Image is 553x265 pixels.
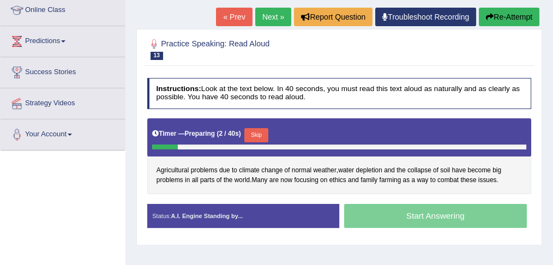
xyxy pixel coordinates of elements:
[261,166,282,176] span: Click to see word definition
[219,130,238,137] b: 2 / 40s
[217,176,222,185] span: Click to see word definition
[479,8,539,26] button: Re-Attempt
[156,85,201,93] b: Instructions:
[217,130,219,137] b: (
[338,166,354,176] span: Click to see word definition
[313,166,336,176] span: Click to see word definition
[147,204,339,228] div: Status:
[219,166,230,176] span: Click to see word definition
[375,8,476,26] a: Troubleshoot Recording
[157,176,183,185] span: Click to see word definition
[384,166,395,176] span: Click to see word definition
[152,130,241,137] h5: Timer —
[147,37,386,60] h2: Practice Speaking: Read Aloud
[468,166,491,176] span: Click to see word definition
[191,166,218,176] span: Click to see word definition
[251,176,267,185] span: Click to see word definition
[360,176,377,185] span: Click to see word definition
[492,166,501,176] span: Click to see word definition
[411,176,415,185] span: Click to see word definition
[402,176,410,185] span: Click to see word definition
[380,176,401,185] span: Click to see word definition
[348,176,359,185] span: Click to see word definition
[239,166,260,176] span: Click to see word definition
[356,166,382,176] span: Click to see word definition
[1,26,125,53] a: Predictions
[239,130,241,137] b: )
[151,52,163,60] span: 13
[147,78,532,109] h4: Look at the text below. In 40 seconds, you must read this text aloud as naturally and as clearly ...
[320,176,327,185] span: Click to see word definition
[200,176,214,185] span: Click to see word definition
[294,8,372,26] button: Report Question
[417,176,428,185] span: Click to see word definition
[294,176,318,185] span: Click to see word definition
[396,166,406,176] span: Click to see word definition
[280,176,292,185] span: Click to see word definition
[407,166,431,176] span: Click to see word definition
[285,166,290,176] span: Click to see word definition
[232,166,237,176] span: Click to see word definition
[452,166,466,176] span: Click to see word definition
[1,119,125,147] a: Your Account
[460,176,476,185] span: Click to see word definition
[235,176,250,185] span: Click to see word definition
[329,176,346,185] span: Click to see word definition
[147,118,532,194] div: , . .
[224,176,233,185] span: Click to see word definition
[269,176,279,185] span: Click to see word definition
[171,213,243,219] strong: A.I. Engine Standing by...
[255,8,291,26] a: Next »
[440,166,450,176] span: Click to see word definition
[157,166,189,176] span: Click to see word definition
[1,88,125,116] a: Strategy Videos
[1,57,125,85] a: Success Stories
[478,176,497,185] span: Click to see word definition
[244,128,268,142] button: Skip
[185,130,215,137] b: Preparing
[437,176,459,185] span: Click to see word definition
[216,8,252,26] a: « Prev
[185,176,190,185] span: Click to see word definition
[430,176,436,185] span: Click to see word definition
[292,166,311,176] span: Click to see word definition
[192,176,199,185] span: Click to see word definition
[433,166,438,176] span: Click to see word definition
